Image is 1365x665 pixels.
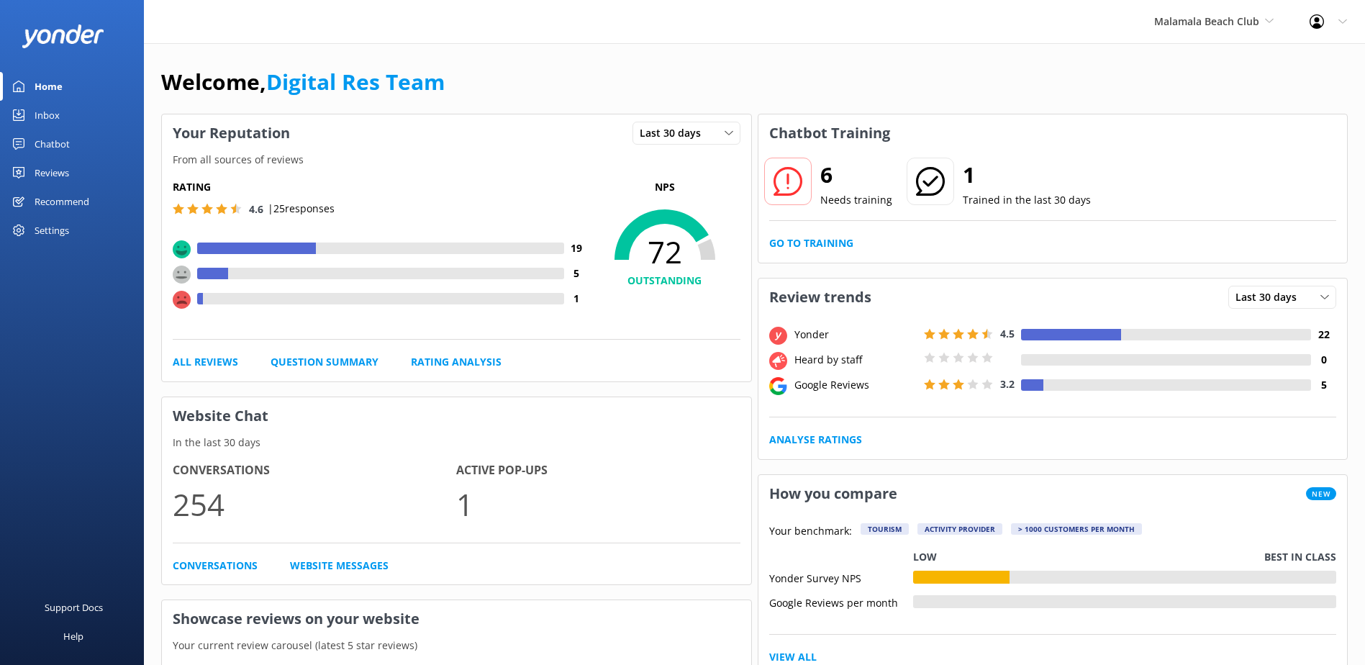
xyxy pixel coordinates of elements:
h2: 6 [820,158,892,192]
div: Support Docs [45,593,103,622]
h4: 22 [1311,327,1336,343]
div: Help [63,622,83,651]
div: Recommend [35,187,89,216]
p: Your current review carousel (latest 5 star reviews) [162,638,751,653]
h4: 5 [564,266,589,281]
img: yonder-white-logo.png [22,24,104,48]
p: Needs training [820,192,892,208]
h4: Active Pop-ups [456,461,740,480]
h2: 1 [963,158,1091,192]
a: Question Summary [271,354,378,370]
span: 72 [589,234,740,270]
h1: Welcome, [161,65,445,99]
h4: 1 [564,291,589,307]
p: Best in class [1264,549,1336,565]
a: Conversations [173,558,258,574]
div: Yonder Survey NPS [769,571,913,584]
div: Inbox [35,101,60,130]
h3: Chatbot Training [758,114,901,152]
div: Reviews [35,158,69,187]
h3: How you compare [758,475,908,512]
span: Last 30 days [1235,289,1305,305]
span: New [1306,487,1336,500]
span: Last 30 days [640,125,709,141]
p: From all sources of reviews [162,152,751,168]
h4: OUTSTANDING [589,273,740,289]
h3: Your Reputation [162,114,301,152]
div: > 1000 customers per month [1011,523,1142,535]
p: 1 [456,480,740,528]
h5: Rating [173,179,589,195]
div: Settings [35,216,69,245]
a: Digital Res Team [266,67,445,96]
div: Google Reviews per month [769,595,913,608]
p: 254 [173,480,456,528]
h4: 0 [1311,352,1336,368]
p: In the last 30 days [162,435,751,451]
a: View All [769,649,817,665]
span: 4.6 [249,202,263,216]
p: Low [913,549,937,565]
a: All Reviews [173,354,238,370]
p: | 25 responses [268,201,335,217]
p: Trained in the last 30 days [963,192,1091,208]
h3: Showcase reviews on your website [162,600,751,638]
div: Yonder [791,327,920,343]
span: Malamala Beach Club [1154,14,1259,28]
a: Go to Training [769,235,853,251]
span: 4.5 [1000,327,1015,340]
h4: 5 [1311,377,1336,393]
a: Rating Analysis [411,354,502,370]
a: Analyse Ratings [769,432,862,448]
h3: Website Chat [162,397,751,435]
div: Activity Provider [917,523,1002,535]
div: Chatbot [35,130,70,158]
div: Tourism [861,523,909,535]
div: Google Reviews [791,377,920,393]
h4: 19 [564,240,589,256]
h3: Review trends [758,279,882,316]
p: Your benchmark: [769,523,852,540]
div: Heard by staff [791,352,920,368]
span: 3.2 [1000,377,1015,391]
h4: Conversations [173,461,456,480]
a: Website Messages [290,558,389,574]
p: NPS [589,179,740,195]
div: Home [35,72,63,101]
